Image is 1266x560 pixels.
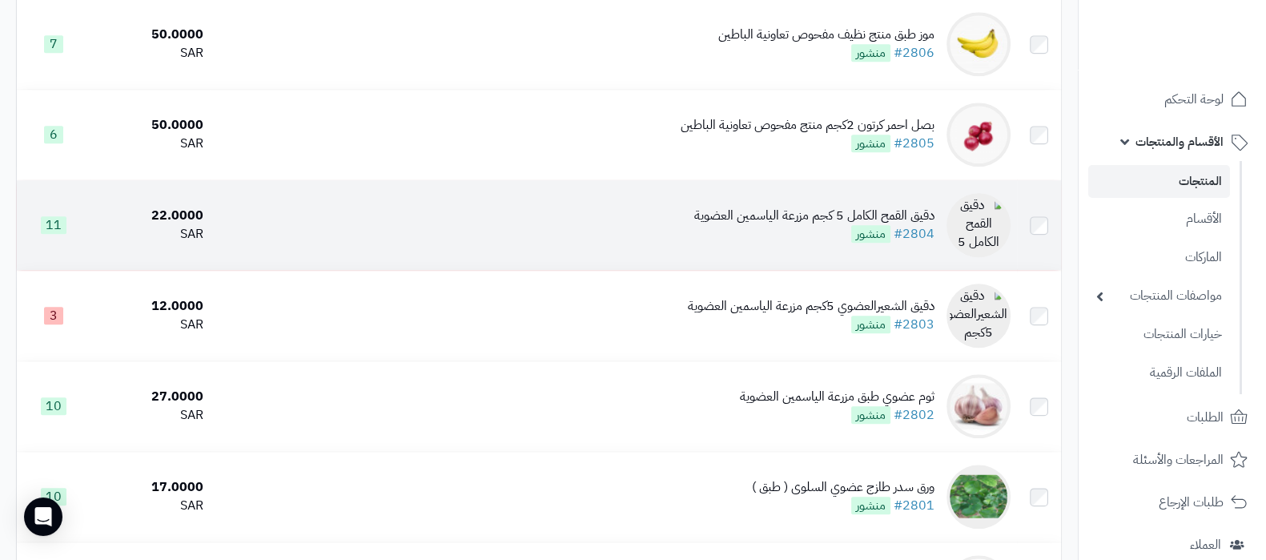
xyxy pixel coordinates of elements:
[946,193,1011,257] img: دقيق القمح الكامل 5 كجم مزرعة الياسمين العضوية
[1088,441,1256,479] a: المراجعات والأسئلة
[851,44,890,62] span: منشور
[44,307,63,324] span: 3
[946,374,1011,438] img: ثوم عضوي طبق مزرعة الياسمين العضوية
[1187,406,1224,429] span: الطلبات
[946,284,1011,348] img: دقيق الشعيرالعضوي 5كجم مزرعة الياسمين العضوية
[851,135,890,152] span: منشور
[851,225,890,243] span: منشور
[97,135,203,153] div: SAR
[97,207,203,225] div: 22.0000
[851,316,890,333] span: منشور
[41,488,66,506] span: 10
[894,496,934,515] a: #2801
[97,297,203,316] div: 12.0000
[97,406,203,425] div: SAR
[718,26,934,44] div: موز طبق منتج نظيف مفحوص تعاونية الباطين
[97,478,203,497] div: 17.0000
[1190,534,1221,556] span: العملاء
[752,478,934,497] div: ورق سدر طازج عضوي السلوى ( طبق )
[1088,240,1230,275] a: الماركات
[894,315,934,334] a: #2803
[41,216,66,234] span: 11
[41,397,66,415] span: 10
[946,103,1011,167] img: بصل احمر كرتون 2كجم منتج مفحوص تعاونية الباطين
[688,297,934,316] div: دقيق الشعيرالعضوي 5كجم مزرعة الياسمين العضوية
[44,35,63,53] span: 7
[1088,398,1256,437] a: الطلبات
[97,44,203,62] div: SAR
[1164,88,1224,111] span: لوحة التحكم
[1088,279,1230,313] a: مواصفات المنتجات
[1159,491,1224,514] span: طلبات الإرجاع
[946,465,1011,529] img: ورق سدر طازج عضوي السلوى ( طبق )
[946,12,1011,76] img: موز طبق منتج نظيف مفحوص تعاونية الباطين
[740,388,934,406] div: ثوم عضوي طبق مزرعة الياسمين العضوية
[1135,131,1224,153] span: الأقسام والمنتجات
[894,43,934,62] a: #2806
[681,116,934,135] div: بصل احمر كرتون 2كجم منتج مفحوص تعاونية الباطين
[1088,165,1230,198] a: المنتجات
[894,224,934,244] a: #2804
[97,316,203,334] div: SAR
[1088,483,1256,522] a: طلبات الإرجاع
[97,26,203,44] div: 50.0000
[694,207,934,225] div: دقيق القمح الكامل 5 كجم مزرعة الياسمين العضوية
[97,497,203,515] div: SAR
[1088,356,1230,390] a: الملفات الرقمية
[1133,449,1224,471] span: المراجعات والأسئلة
[1088,80,1256,119] a: لوحة التحكم
[1088,202,1230,236] a: الأقسام
[851,497,890,514] span: منشور
[24,498,62,536] div: Open Intercom Messenger
[97,116,203,135] div: 50.0000
[44,126,63,143] span: 6
[97,388,203,406] div: 27.0000
[851,406,890,424] span: منشور
[1088,317,1230,352] a: خيارات المنتجات
[894,405,934,425] a: #2802
[97,225,203,244] div: SAR
[894,134,934,153] a: #2805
